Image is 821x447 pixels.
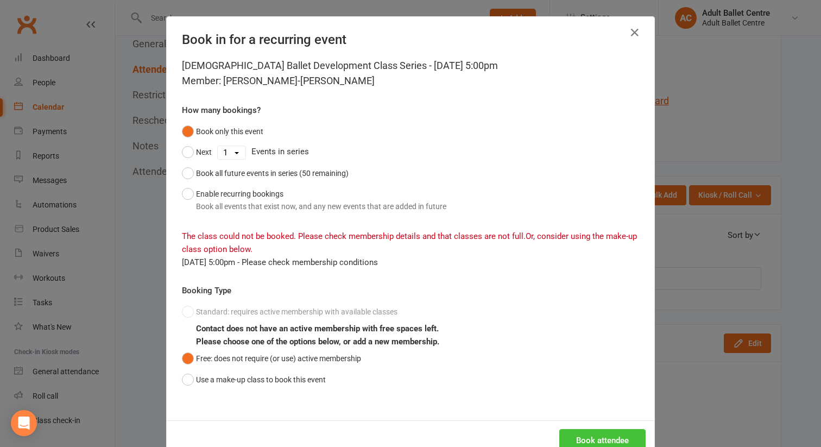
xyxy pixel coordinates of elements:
[196,337,439,347] b: Please choose one of the options below, or add a new membership.
[182,348,361,369] button: Free: does not require (or use) active membership
[182,231,637,254] span: Or, consider using the make-up class option below.
[182,121,263,142] button: Book only this event
[182,256,639,269] div: [DATE] 5:00pm - Please check membership conditions
[182,369,326,390] button: Use a make-up class to book this event
[182,58,639,89] div: [DEMOGRAPHIC_DATA] Ballet Development Class Series - [DATE] 5:00pm Member: [PERSON_NAME]-[PERSON_...
[182,284,231,297] label: Booking Type
[196,200,446,212] div: Book all events that exist now, and any new events that are added in future
[196,324,439,333] b: Contact does not have an active membership with free spaces left.
[182,142,639,162] div: Events in series
[182,104,261,117] label: How many bookings?
[182,32,639,47] h4: Book in for a recurring event
[182,231,526,241] span: The class could not be booked. Please check membership details and that classes are not full.
[182,142,212,162] button: Next
[196,167,349,179] div: Book all future events in series (50 remaining)
[182,184,446,217] button: Enable recurring bookingsBook all events that exist now, and any new events that are added in future
[182,163,349,184] button: Book all future events in series (50 remaining)
[11,410,37,436] div: Open Intercom Messenger
[626,24,643,41] button: Close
